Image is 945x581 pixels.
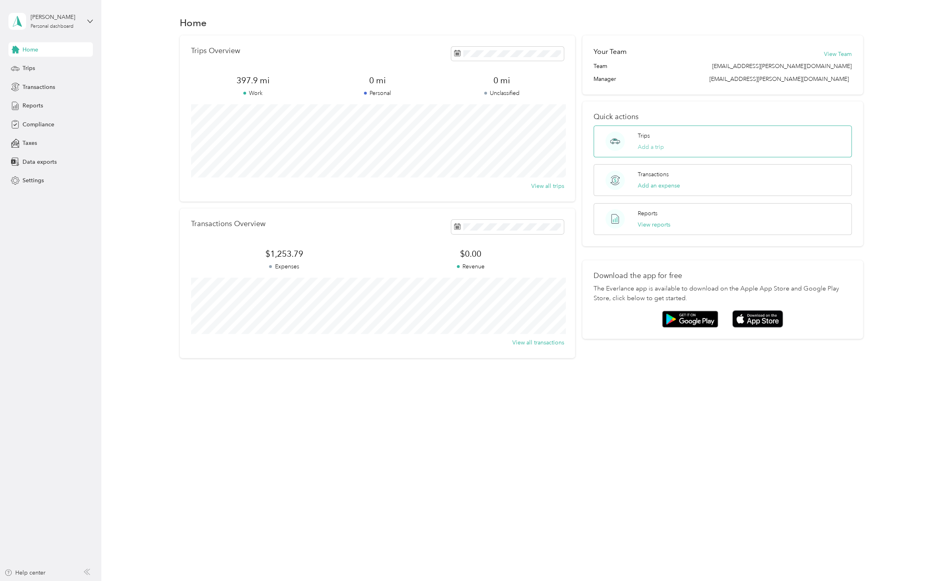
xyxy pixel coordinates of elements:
[191,75,315,86] span: 397.9 mi
[377,248,564,260] span: $0.00
[191,89,315,97] p: Work
[594,75,616,83] span: Manager
[191,262,378,271] p: Expenses
[191,47,240,55] p: Trips Overview
[637,209,657,218] p: Reports
[4,569,45,577] button: Help center
[637,143,664,151] button: Add a trip
[23,120,54,129] span: Compliance
[191,248,378,260] span: $1,253.79
[712,62,852,70] span: [EMAIL_ADDRESS][PERSON_NAME][DOMAIN_NAME]
[732,310,783,328] img: App store
[23,158,57,166] span: Data exports
[315,75,440,86] span: 0 mi
[31,13,81,21] div: [PERSON_NAME]
[23,64,35,72] span: Trips
[180,19,207,27] h1: Home
[23,45,38,54] span: Home
[594,62,607,70] span: Team
[594,113,852,121] p: Quick actions
[440,75,564,86] span: 0 mi
[31,24,74,29] div: Personal dashboard
[662,311,718,328] img: Google play
[824,50,852,58] button: View Team
[23,83,55,91] span: Transactions
[637,132,649,140] p: Trips
[531,182,564,190] button: View all trips
[709,76,849,82] span: [EMAIL_ADDRESS][PERSON_NAME][DOMAIN_NAME]
[637,181,680,190] button: Add an expense
[594,47,627,57] h2: Your Team
[637,170,668,179] p: Transactions
[315,89,440,97] p: Personal
[23,101,43,110] span: Reports
[23,176,44,185] span: Settings
[23,139,37,147] span: Taxes
[191,220,265,228] p: Transactions Overview
[440,89,564,97] p: Unclassified
[637,220,670,229] button: View reports
[512,338,564,347] button: View all transactions
[900,536,945,581] iframe: Everlance-gr Chat Button Frame
[377,262,564,271] p: Revenue
[594,272,852,280] p: Download the app for free
[594,284,852,303] p: The Everlance app is available to download on the Apple App Store and Google Play Store, click be...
